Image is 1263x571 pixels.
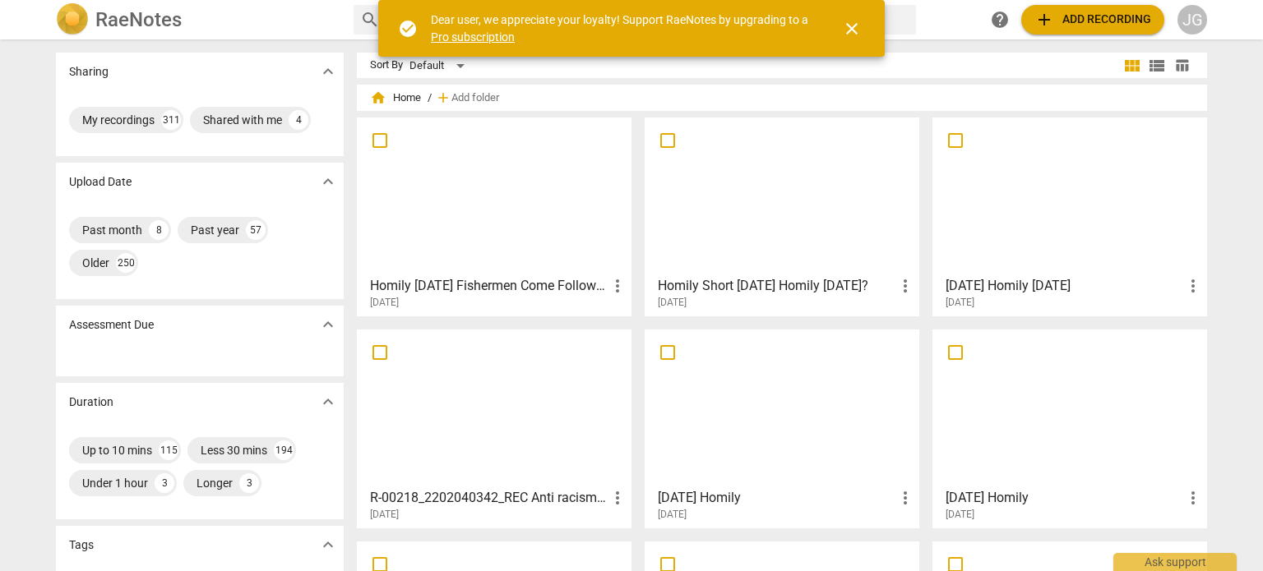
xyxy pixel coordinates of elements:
div: 3 [155,473,174,493]
p: Duration [69,394,113,411]
span: more_vert [895,276,915,296]
h3: Homily 1 28 2022 Fishermen Come Follow me [370,276,608,296]
div: Past month [82,222,142,238]
h2: RaeNotes [95,8,182,31]
div: Past year [191,222,239,238]
div: 57 [246,220,266,240]
h3: May 14 2022 Homily Saturday [946,276,1183,296]
span: [DATE] [370,508,399,522]
button: Upload [1021,5,1164,35]
div: Older [82,255,109,271]
span: [DATE] [946,296,974,310]
div: 3 [239,473,259,493]
span: view_module [1122,56,1142,76]
span: [DATE] [658,296,687,310]
div: Shared with me [203,112,282,128]
span: home [370,90,386,106]
span: search [360,10,380,30]
span: more_vert [895,488,915,508]
p: Upload Date [69,173,132,191]
button: Table view [1169,53,1194,78]
div: My recordings [82,112,155,128]
span: more_vert [608,276,627,296]
span: more_vert [608,488,627,508]
span: expand_more [318,62,338,81]
p: Assessment Due [69,316,154,334]
button: Show more [316,532,340,557]
button: Show more [316,389,340,414]
span: more_vert [1183,276,1203,296]
button: Show more [316,169,340,194]
h3: Homily Short Sat June 3 2022 Homily Pentecost? [658,276,895,296]
img: Logo [56,3,89,36]
div: 250 [116,253,136,273]
a: Homily [DATE] Fishermen Come Follow me[DATE] [363,123,626,309]
h3: R-00218_2202040342_REC Anti racism workshop this morning Homily on the Beattitudes Matt 5 1 thru 16 [370,488,608,508]
span: help [990,10,1010,30]
span: Add folder [451,92,499,104]
span: expand_more [318,392,338,412]
a: Help [985,5,1015,35]
div: 8 [149,220,169,240]
span: add [435,90,451,106]
button: JG [1177,5,1207,35]
span: [DATE] [658,508,687,522]
div: 311 [161,110,181,130]
button: Close [832,9,872,48]
div: Default [409,53,470,79]
div: Ask support [1113,553,1237,571]
span: add [1034,10,1054,30]
button: Show more [316,312,340,337]
div: 194 [274,440,294,460]
span: Add recording [1034,10,1151,30]
h3: March 15 2009 Homily [946,488,1183,508]
span: more_vert [1183,488,1203,508]
button: Show more [316,59,340,84]
a: LogoRaeNotes [56,3,340,36]
span: table_chart [1174,58,1190,73]
span: expand_more [318,315,338,334]
div: Less 30 mins [201,442,267,458]
div: 4 [289,110,308,130]
p: Tags [69,536,94,554]
div: 115 [159,440,178,460]
span: expand_more [318,535,338,555]
a: [DATE] Homily [DATE][DATE] [938,123,1201,309]
a: [DATE] Homily[DATE] [938,335,1201,521]
a: [DATE] Homily[DATE] [650,335,914,521]
span: [DATE] [370,296,399,310]
div: Up to 10 mins [82,442,152,458]
a: R-00218_2202040342_REC Anti racism workshop this morning [PERSON_NAME] on the Beattitudes [PERSON... [363,335,626,521]
div: Under 1 hour [82,475,148,491]
div: Sort By [370,59,403,71]
span: view_list [1147,56,1167,76]
button: List view [1145,53,1169,78]
a: Homily Short [DATE] Homily [DATE]?[DATE] [650,123,914,309]
span: expand_more [318,172,338,191]
span: Home [370,90,421,106]
div: Dear user, we appreciate your loyalty! Support RaeNotes by upgrading to a [431,12,812,45]
button: Tile view [1120,53,1145,78]
p: Sharing [69,63,109,81]
h3: November 8 2015 Homily [658,488,895,508]
span: [DATE] [946,508,974,522]
div: Longer [197,475,233,491]
a: Pro subscription [431,30,515,44]
span: close [842,19,862,39]
span: check_circle [398,19,418,39]
span: / [428,92,432,104]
